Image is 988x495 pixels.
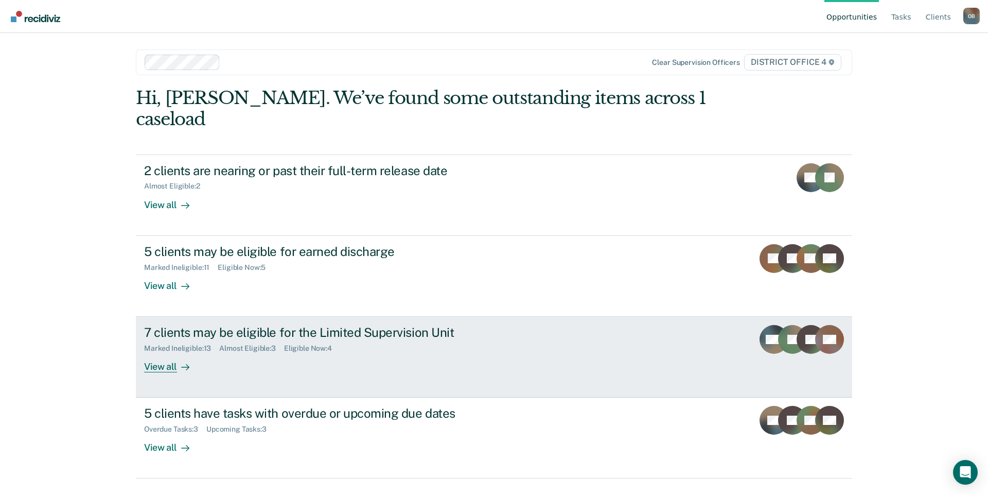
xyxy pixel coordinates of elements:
[144,163,505,178] div: 2 clients are nearing or past their full-term release date
[144,344,219,353] div: Marked Ineligible : 13
[136,317,852,398] a: 7 clients may be eligible for the Limited Supervision UnitMarked Ineligible:13Almost Eligible:3El...
[144,263,218,272] div: Marked Ineligible : 11
[136,398,852,479] a: 5 clients have tasks with overdue or upcoming due datesOverdue Tasks:3Upcoming Tasks:3View all
[144,244,505,259] div: 5 clients may be eligible for earned discharge
[144,434,202,454] div: View all
[136,236,852,317] a: 5 clients may be eligible for earned dischargeMarked Ineligible:11Eligible Now:5View all
[144,425,206,434] div: Overdue Tasks : 3
[144,271,202,292] div: View all
[144,182,208,191] div: Almost Eligible : 2
[136,88,709,130] div: Hi, [PERSON_NAME]. We’ve found some outstanding items across 1 caseload
[963,8,980,24] div: O B
[652,58,739,67] div: Clear supervision officers
[144,353,202,373] div: View all
[284,344,340,353] div: Eligible Now : 4
[136,155,852,236] a: 2 clients are nearing or past their full-term release dateAlmost Eligible:2View all
[218,263,274,272] div: Eligible Now : 5
[744,54,841,71] span: DISTRICT OFFICE 4
[206,425,275,434] div: Upcoming Tasks : 3
[144,191,202,211] div: View all
[963,8,980,24] button: Profile dropdown button
[144,325,505,340] div: 7 clients may be eligible for the Limited Supervision Unit
[144,406,505,421] div: 5 clients have tasks with overdue or upcoming due dates
[219,344,284,353] div: Almost Eligible : 3
[11,11,60,22] img: Recidiviz
[953,460,978,485] div: Open Intercom Messenger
